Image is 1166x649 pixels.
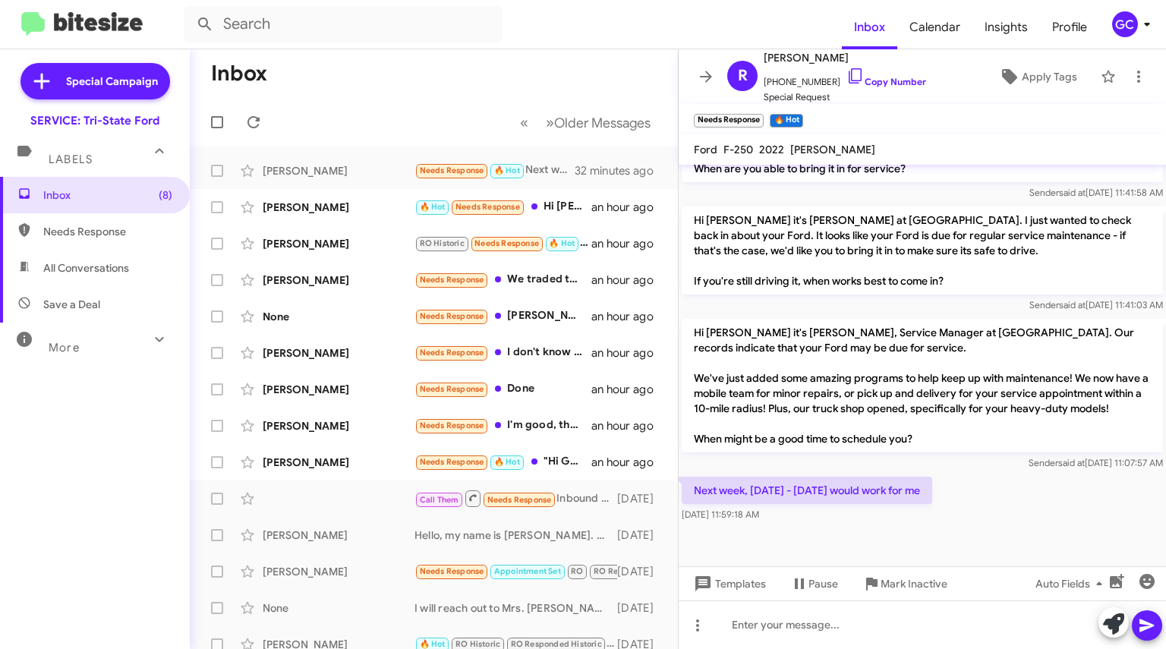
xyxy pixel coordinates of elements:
a: Calendar [897,5,972,49]
span: More [49,341,80,354]
span: 🔥 Hot [494,457,520,467]
span: said at [1058,457,1085,468]
span: Templates [691,570,766,597]
div: Ok sounds good. So yes just the oil change & tire rotation. [414,562,617,580]
span: Appointment Set [494,566,561,576]
span: 🔥 Hot [420,202,446,212]
span: RO Historic [455,639,500,649]
span: Needs Response [487,495,552,505]
span: Older Messages [554,115,651,131]
p: Hi [PERSON_NAME] it's [PERSON_NAME] at [GEOGRAPHIC_DATA]. I just wanted to check back in about yo... [682,206,1163,295]
span: 2022 [759,143,784,156]
div: [PERSON_NAME] [263,236,414,251]
div: "Hi GabeHi Gabe it's [PERSON_NAME], at [GEOGRAPHIC_DATA]. Our records indicate that your Ford may... [414,453,591,471]
span: Save a Deal [43,297,100,312]
div: Hello, my name is [PERSON_NAME]. Our records indicate that it has been over 6 months since your l... [414,528,617,543]
span: Needs Response [420,275,484,285]
button: Apply Tags [982,63,1093,90]
span: Labels [49,153,93,166]
span: Apply Tags [1022,63,1077,90]
div: [PERSON_NAME] [263,273,414,288]
div: 32 minutes ago [575,163,666,178]
div: [PERSON_NAME] [263,564,414,579]
div: [PERSON_NAME] [263,345,414,361]
p: Next week, [DATE] - [DATE] would work for me [682,477,932,504]
div: None [263,309,414,324]
div: [PERSON_NAME] [263,418,414,433]
span: R [738,64,748,88]
span: Needs Response [420,457,484,467]
div: [PERSON_NAME] [263,455,414,470]
a: Inbox [842,5,897,49]
a: Special Campaign [20,63,170,99]
span: [PERSON_NAME] [790,143,875,156]
span: Needs Response [455,202,520,212]
span: [DATE] 11:59:18 AM [682,509,759,520]
span: Sender [DATE] 11:07:57 AM [1029,457,1163,468]
div: I don't know that I will be coming back for service there. I wanted my trans filter changed and t... [414,344,591,361]
div: [PERSON_NAME] [263,163,414,178]
div: an hour ago [591,309,666,324]
div: [DATE] [617,600,666,616]
div: N more ford trucks [414,235,591,252]
span: RO Responded Historic [511,639,602,649]
button: Next [537,107,660,138]
span: 🔥 Hot [549,238,575,248]
span: Mark Inactive [881,570,947,597]
span: Needs Response [420,566,484,576]
button: Previous [511,107,537,138]
span: F-250 [723,143,753,156]
span: Pause [808,570,838,597]
div: an hour ago [591,382,666,397]
div: I will reach out to Mrs. [PERSON_NAME], thank you! [414,600,617,616]
span: [PERSON_NAME] [764,49,926,67]
div: [PERSON_NAME] [263,200,414,215]
span: » [546,113,554,132]
span: Needs Response [420,165,484,175]
div: an hour ago [591,345,666,361]
span: « [520,113,528,132]
span: Needs Response [474,238,539,248]
p: Hi [PERSON_NAME] it's [PERSON_NAME], Service Manager at [GEOGRAPHIC_DATA]. Our records indicate t... [682,319,1163,452]
span: RO Historic [420,238,465,248]
span: RO Responded [594,566,652,576]
span: (8) [159,187,172,203]
span: Needs Response [420,348,484,358]
span: Needs Response [43,224,172,239]
span: All Conversations [43,260,129,276]
a: Copy Number [846,76,926,87]
div: Done [414,380,591,398]
small: Needs Response [694,114,764,128]
span: Needs Response [420,384,484,394]
div: Next week, [DATE] - [DATE] would work for me [414,162,575,179]
span: Inbox [43,187,172,203]
div: [DATE] [617,491,666,506]
span: Sender [DATE] 11:41:58 AM [1029,187,1163,198]
div: [DATE] [617,528,666,543]
button: Pause [778,570,850,597]
button: Auto Fields [1023,570,1120,597]
div: [PERSON_NAME] [263,528,414,543]
a: Profile [1040,5,1099,49]
h1: Inbox [211,61,267,86]
span: said at [1059,299,1086,310]
span: Special Request [764,90,926,105]
span: 🔥 Hot [494,165,520,175]
div: [DATE] [617,564,666,579]
a: Insights [972,5,1040,49]
nav: Page navigation example [512,107,660,138]
small: 🔥 Hot [770,114,802,128]
span: Auto Fields [1035,570,1108,597]
span: Sender [DATE] 11:41:03 AM [1029,299,1163,310]
div: SERVICE: Tri-State Ford [30,113,159,128]
div: [PERSON_NAME] [263,382,414,397]
div: an hour ago [591,200,666,215]
input: Search [184,6,503,43]
button: GC [1099,11,1149,37]
span: Special Campaign [66,74,158,89]
span: Needs Response [420,311,484,321]
div: [PERSON_NAME], I live in [GEOGRAPHIC_DATA] and did a service at your business while traveling. I ... [414,307,591,325]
